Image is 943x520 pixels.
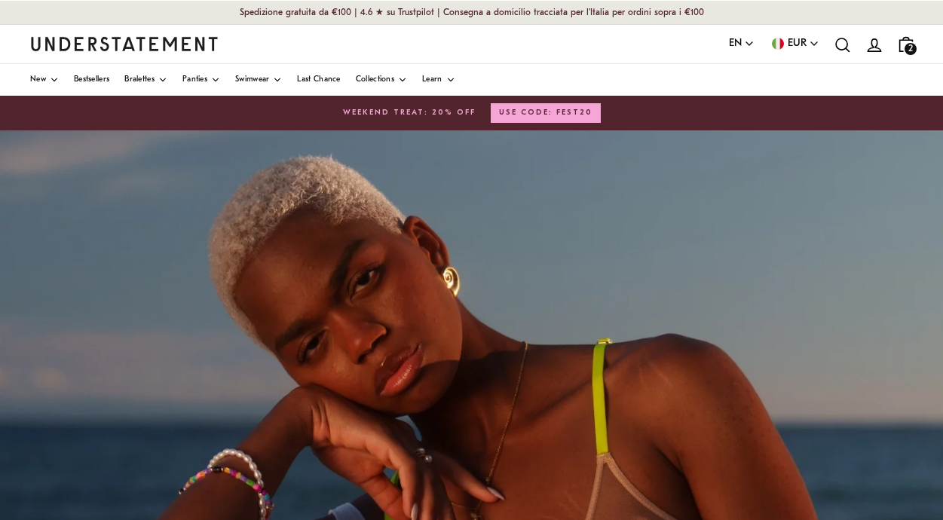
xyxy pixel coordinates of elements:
[297,76,340,84] span: Last Chance
[297,64,340,96] a: Last Chance
[74,76,109,84] span: Bestsellers
[343,107,476,119] span: WEEKEND TREAT: 20% OFF
[30,76,46,84] span: New
[890,29,922,60] a: 2
[30,103,913,123] a: WEEKEND TREAT: 20% OFFUSE CODE: FEST20
[788,35,807,52] span: EUR
[235,76,269,84] span: Swimwear
[729,35,742,52] span: EN
[74,64,109,96] a: Bestsellers
[191,3,753,23] p: Spedizione gratuita da €100 | 4.6 ★ su Trustpilot | Consegna a domicilio tracciata per l'Italia p...
[356,64,407,96] a: Collections
[182,64,220,96] a: Panties
[729,35,755,52] button: EN
[30,64,59,96] a: New
[124,76,155,84] span: Bralettes
[235,64,282,96] a: Swimwear
[491,103,601,123] button: USE CODE: FEST20
[182,76,207,84] span: Panties
[356,76,394,84] span: Collections
[905,43,917,55] span: 2
[422,76,442,84] span: Learn
[770,35,819,52] button: EUR
[124,64,167,96] a: Bralettes
[422,64,455,96] a: Learn
[30,37,219,50] a: Understatement Homepage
